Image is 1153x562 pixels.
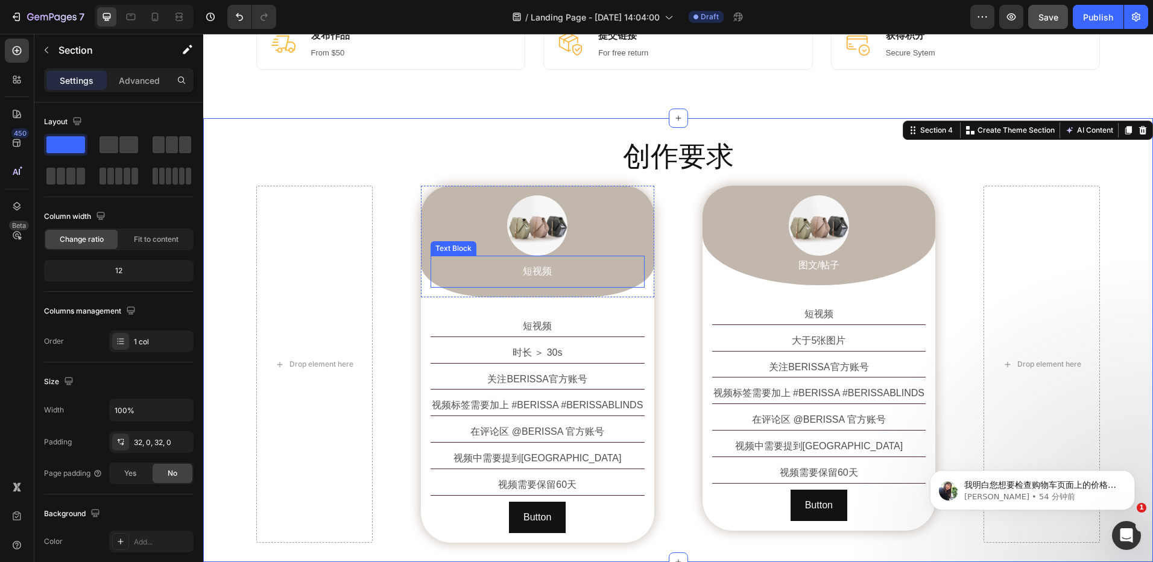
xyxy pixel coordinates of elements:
[531,11,660,24] span: Landing Page - [DATE] 14:04:00
[229,363,440,380] p: 视频标签需要加上 #BERISSA #BERISSABLINDS
[814,326,878,335] div: Drop element here
[5,5,90,29] button: 7
[320,475,348,493] p: Button
[44,437,72,447] div: Padding
[1028,5,1068,29] button: Save
[44,303,138,320] div: Columns management
[586,162,646,222] img: image_demo.jpg
[229,229,440,247] p: 短视频
[119,74,160,87] p: Advanced
[912,445,1153,529] iframe: Intercom notifications 消息
[509,350,723,370] div: Rich Text Editor. Editing area: main
[509,324,723,344] div: Rich Text Editor. Editing area: main
[510,325,722,343] p: 关注BERISSA官方账号
[134,336,191,347] div: 1 col
[510,223,722,241] p: 图文/帖子
[509,403,723,423] div: Rich Text Editor. Editing area: main
[108,13,147,25] p: From $50
[229,416,440,434] p: 视频中需要提到[GEOGRAPHIC_DATA]
[774,91,851,102] p: Create Theme Section
[510,351,722,368] p: 视频标签需要加上 #BERISSA #BERISSABLINDS
[44,405,64,415] div: Width
[168,468,177,479] span: No
[60,74,93,87] p: Settings
[53,104,897,142] h2: 创作要求
[58,43,157,57] p: Section
[46,262,191,279] div: 12
[510,404,722,421] p: 视频中需要提到[GEOGRAPHIC_DATA]
[509,429,723,450] div: Rich Text Editor. Editing area: main
[395,13,445,25] p: For free return
[44,536,63,547] div: Color
[715,91,752,102] div: Section 4
[587,456,644,488] button: <p>Button</p>
[11,128,29,138] div: 450
[203,34,1153,562] iframe: Design area
[134,437,191,448] div: 32, 0, 32, 0
[110,399,193,421] input: Auto
[1112,521,1141,550] iframe: Intercom live chat
[230,209,271,220] div: Text Block
[306,468,362,500] button: <p>Button</p>
[86,326,150,335] div: Drop element here
[227,5,276,29] div: Undo/Redo
[134,234,178,245] span: Fit to content
[229,311,440,328] p: 时长 ＞ 30s
[60,234,104,245] span: Change ratio
[510,377,722,395] p: 在评论区 @BERISSA 官方账号
[304,162,364,222] img: image_demo.jpg
[9,221,29,230] div: Beta
[859,89,912,104] button: AI Content
[44,336,64,347] div: Order
[229,284,440,302] p: 短视频
[229,443,440,460] p: 视频需要保留60天
[509,222,723,242] div: Rich Text Editor. Editing area: main
[79,10,84,24] p: 7
[124,468,136,479] span: Yes
[229,337,440,355] p: 关注BERISSA官方账号
[44,209,108,225] div: Column width
[1073,5,1123,29] button: Publish
[44,114,84,130] div: Layout
[509,376,723,397] div: Rich Text Editor. Editing area: main
[510,272,722,289] p: 短视频
[134,537,191,548] div: Add...
[701,11,719,22] span: Draft
[509,271,723,291] div: Rich Text Editor. Editing area: main
[44,506,103,522] div: Background
[44,374,76,390] div: Size
[683,13,732,25] p: Secure Sytem
[509,297,723,318] div: Rich Text Editor. Editing area: main
[510,431,722,448] p: 视频需要保留60天
[525,11,528,24] span: /
[229,390,440,407] p: 在评论区 @BERISSA 官方账号
[44,468,103,479] div: Page padding
[510,298,722,316] p: 大于5张图片
[602,463,630,481] p: Button
[1083,11,1113,24] div: Publish
[1038,12,1058,22] span: Save
[1137,503,1146,513] span: 1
